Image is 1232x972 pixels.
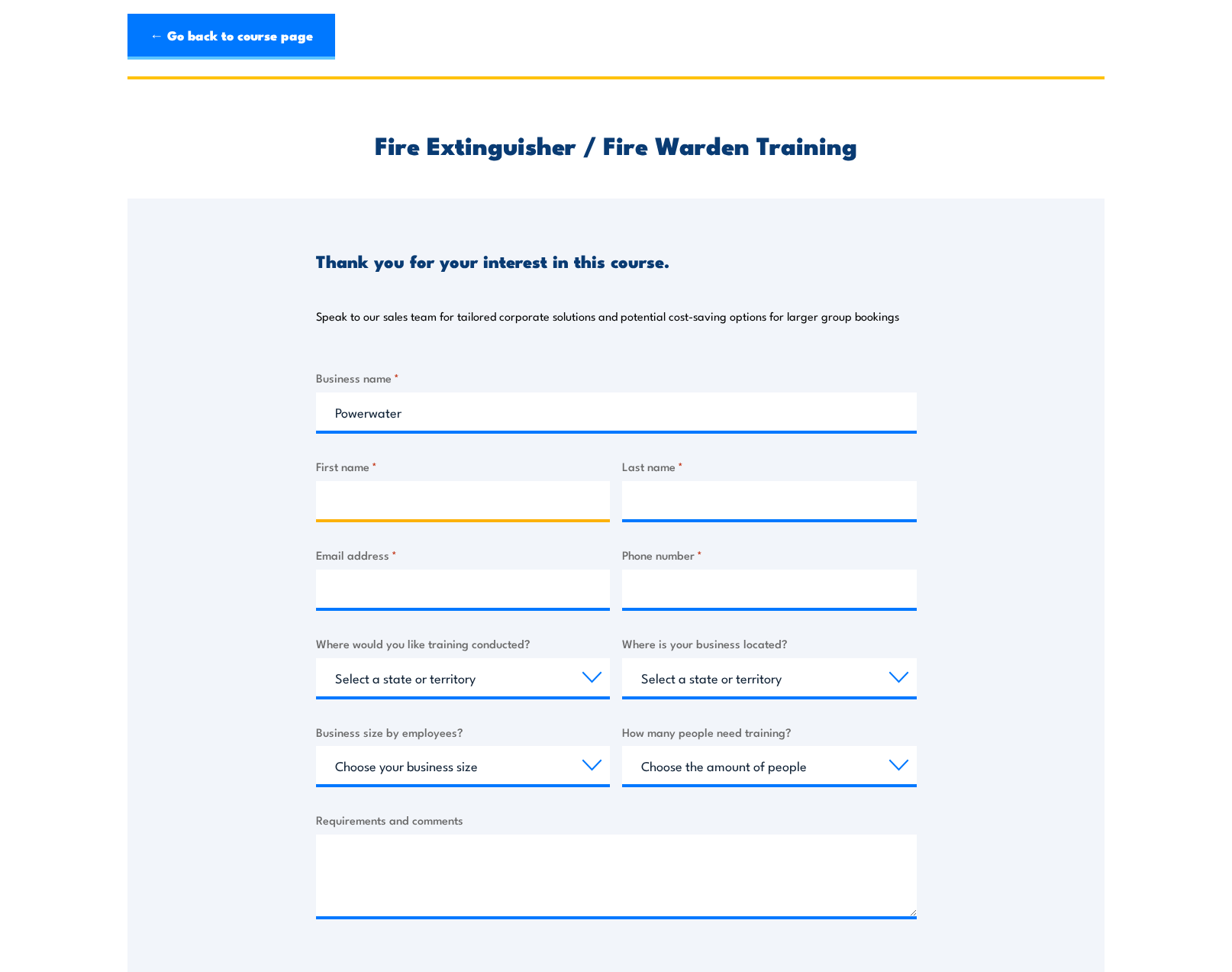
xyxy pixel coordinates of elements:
p: Speak to our sales team for tailored corporate solutions and potential cost-saving options for la... [316,308,899,324]
label: Business size by employees? [316,723,611,741]
label: Last name [622,457,917,475]
label: Requirements and comments [316,811,917,828]
h2: Fire Extinguisher / Fire Warden Training [316,134,917,155]
a: ← Go back to course page [127,14,335,60]
label: Where would you like training conducted? [316,635,611,652]
label: Business name [316,369,917,386]
h3: Thank you for your interest in this course. [316,252,669,270]
label: Where is your business located? [622,635,917,652]
label: How many people need training? [622,723,917,741]
label: First name [316,457,611,475]
label: Email address [316,546,611,564]
label: Phone number [622,546,917,564]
